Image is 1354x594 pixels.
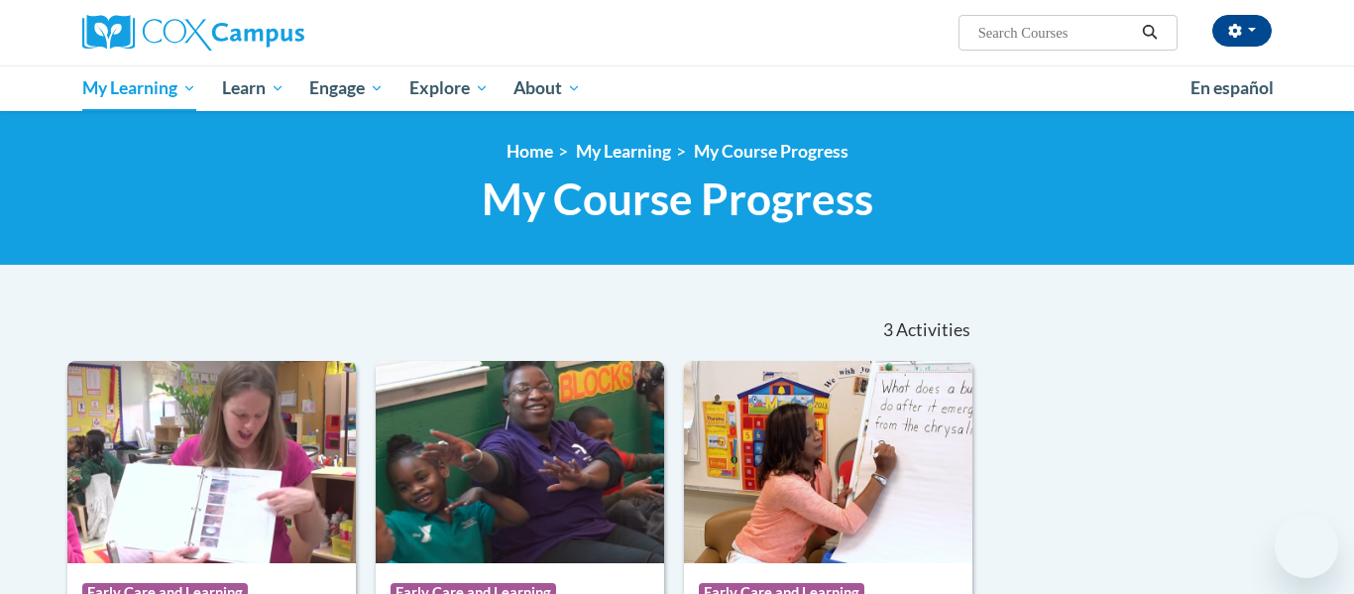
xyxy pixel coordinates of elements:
a: My Course Progress [694,141,848,162]
img: Course Logo [67,361,356,563]
span: Engage [309,76,384,100]
a: Explore [396,65,502,111]
a: Cox Campus [82,15,459,51]
a: Home [507,141,553,162]
img: Course Logo [684,361,972,563]
img: Course Logo [376,361,664,563]
span: Activities [896,319,970,341]
span: Explore [409,76,489,100]
a: About [502,65,595,111]
span: About [513,76,581,100]
img: Cox Campus [82,15,304,51]
span: 3 [883,319,893,341]
a: My Learning [576,141,671,162]
button: Account Settings [1212,15,1272,47]
a: Learn [209,65,297,111]
input: Search Courses [976,21,1135,45]
span: En español [1190,77,1274,98]
button: Search [1135,21,1165,45]
a: My Learning [69,65,209,111]
span: Learn [222,76,284,100]
a: En español [1178,67,1287,109]
span: My Course Progress [482,173,873,225]
iframe: Button to launch messaging window [1275,515,1338,578]
span: My Learning [82,76,196,100]
a: Engage [296,65,396,111]
div: Main menu [53,65,1301,111]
